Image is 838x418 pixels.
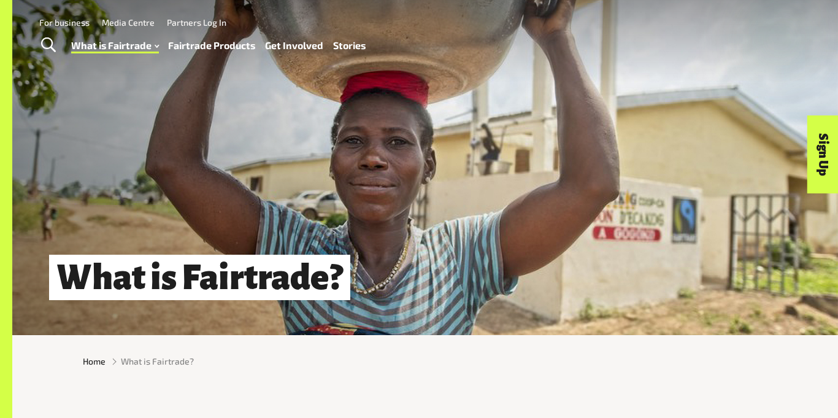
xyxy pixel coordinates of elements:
img: Fairtrade Australia New Zealand logo [756,15,804,67]
a: Stories [333,37,366,55]
a: What is Fairtrade [71,37,159,55]
a: Home [83,355,106,368]
a: Partners Log In [167,17,226,28]
a: Get Involved [265,37,323,55]
a: Fairtrade Products [168,37,255,55]
a: Toggle Search [33,30,63,61]
a: Media Centre [102,17,155,28]
h1: What is Fairtrade? [49,255,350,300]
span: What is Fairtrade? [121,355,194,368]
a: For business [39,17,90,28]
